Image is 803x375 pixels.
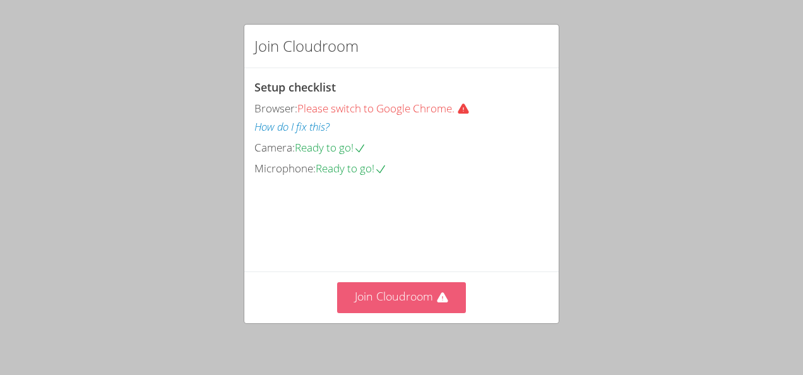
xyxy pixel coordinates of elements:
span: Microphone: [254,161,316,176]
span: Ready to go! [295,140,366,155]
span: Camera: [254,140,295,155]
span: Setup checklist [254,80,336,95]
span: Browser: [254,101,297,116]
span: Please switch to Google Chrome. [297,101,475,116]
span: Ready to go! [316,161,387,176]
h2: Join Cloudroom [254,35,359,57]
button: Join Cloudroom [337,282,467,313]
button: How do I fix this? [254,118,330,136]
